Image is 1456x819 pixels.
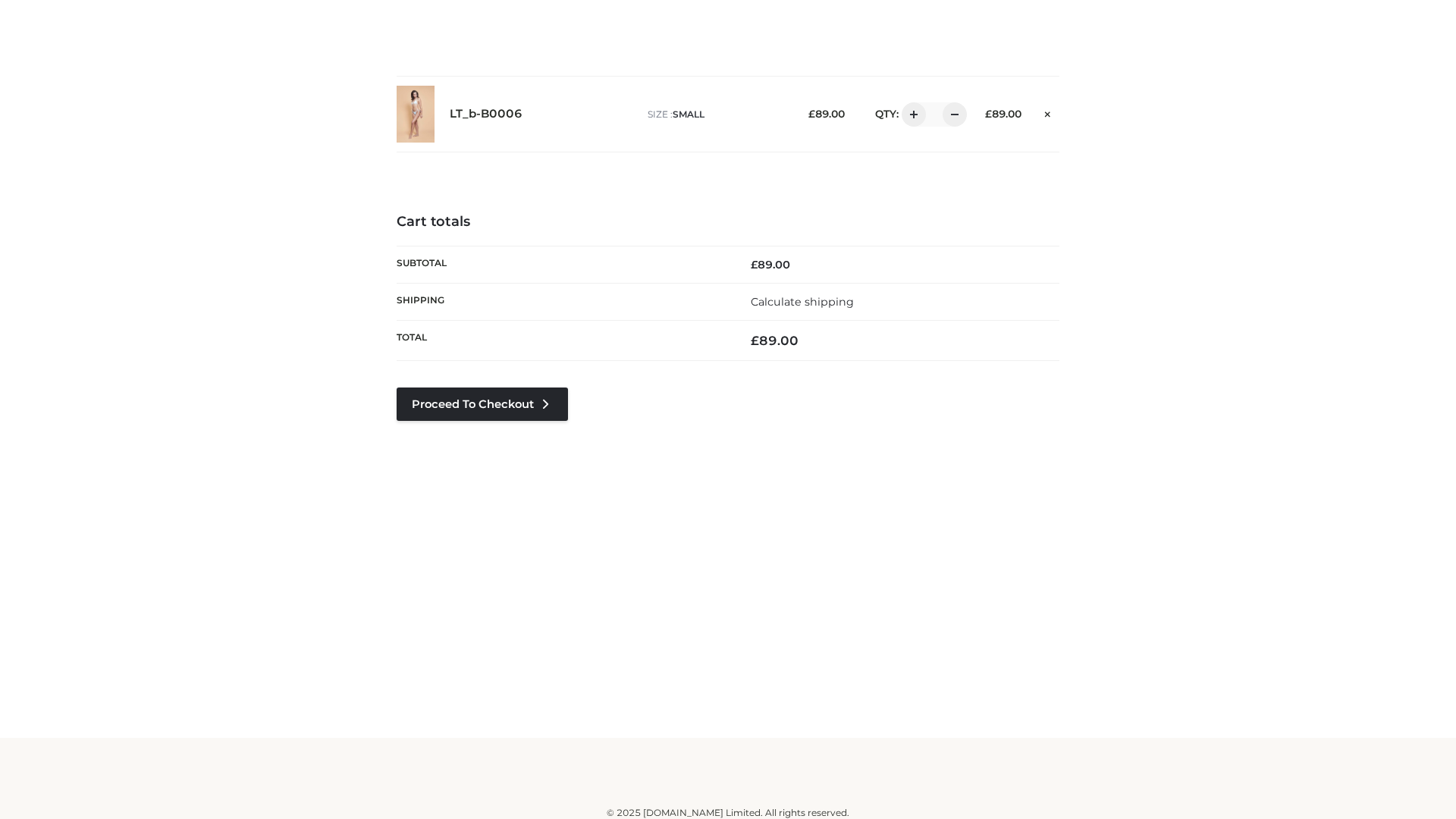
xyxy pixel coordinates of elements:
span: £ [751,333,759,348]
th: Subtotal [397,246,728,283]
h4: Cart totals [397,214,1059,231]
a: LT_b-B0006 [450,107,522,121]
bdi: 89.00 [751,333,799,348]
span: £ [985,108,992,120]
th: Shipping [397,283,728,320]
span: £ [808,108,815,120]
bdi: 89.00 [751,258,790,271]
th: Total [397,321,728,361]
div: QTY: [860,102,962,127]
bdi: 89.00 [985,108,1021,120]
span: £ [751,258,758,271]
p: size : [648,108,785,121]
a: Calculate shipping [751,295,854,309]
span: SMALL [673,108,704,120]
a: Proceed to Checkout [397,388,568,421]
a: Remove this item [1037,102,1059,122]
bdi: 89.00 [808,108,845,120]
